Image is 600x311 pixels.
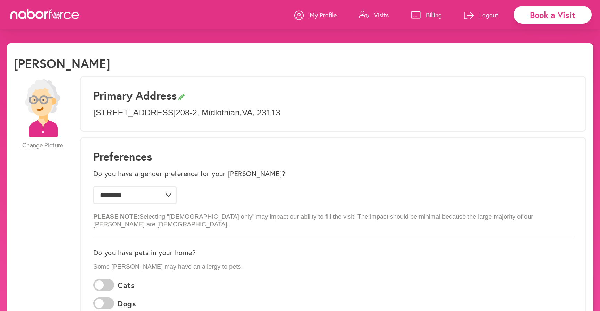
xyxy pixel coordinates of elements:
[93,170,286,178] label: Do you have a gender preference for your [PERSON_NAME]?
[310,11,337,19] p: My Profile
[93,89,573,102] h3: Primary Address
[22,141,63,149] span: Change Picture
[93,108,573,118] p: [STREET_ADDRESS] 208-2 , Midlothian , VA , 23113
[426,11,442,19] p: Billing
[479,11,498,19] p: Logout
[14,56,110,71] h1: [PERSON_NAME]
[93,208,573,228] p: Selecting "[DEMOGRAPHIC_DATA] only" may impact our ability to fill the visit. The impact should b...
[374,11,389,19] p: Visits
[294,5,337,25] a: My Profile
[118,281,135,290] label: Cats
[411,5,442,25] a: Billing
[514,6,592,24] div: Book a Visit
[93,150,573,163] h1: Preferences
[359,5,389,25] a: Visits
[93,249,196,257] label: Do you have pets in your home?
[93,213,140,220] b: PLEASE NOTE:
[118,299,136,308] label: Dogs
[93,263,573,271] p: Some [PERSON_NAME] may have an allergy to pets.
[464,5,498,25] a: Logout
[14,79,71,137] img: efc20bcf08b0dac87679abea64c1faab.png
